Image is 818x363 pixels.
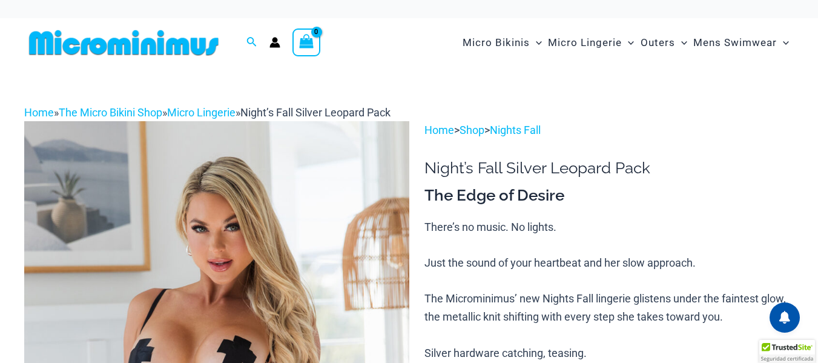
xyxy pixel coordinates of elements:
span: Outers [641,27,675,58]
nav: Site Navigation [458,22,794,63]
h3: The Edge of Desire [424,185,794,206]
span: » » » [24,106,391,119]
a: Micro BikinisMenu ToggleMenu Toggle [460,24,545,61]
a: View Shopping Cart, empty [292,28,320,56]
a: OutersMenu ToggleMenu Toggle [638,24,690,61]
span: Night’s Fall Silver Leopard Pack [240,106,391,119]
a: Mens SwimwearMenu ToggleMenu Toggle [690,24,792,61]
p: > > [424,121,794,139]
span: Mens Swimwear [693,27,777,58]
a: Account icon link [269,37,280,48]
a: Micro Lingerie [167,106,236,119]
span: Menu Toggle [675,27,687,58]
a: Home [24,106,54,119]
img: MM SHOP LOGO FLAT [24,29,223,56]
a: Shop [460,124,484,136]
span: Micro Bikinis [463,27,530,58]
a: Home [424,124,454,136]
div: TrustedSite Certified [759,340,815,363]
a: Micro LingerieMenu ToggleMenu Toggle [545,24,637,61]
h1: Night’s Fall Silver Leopard Pack [424,159,794,178]
span: Menu Toggle [777,27,789,58]
span: Micro Lingerie [548,27,622,58]
a: Search icon link [246,35,257,50]
span: Menu Toggle [622,27,634,58]
a: The Micro Bikini Shop [59,106,162,119]
span: Menu Toggle [530,27,542,58]
a: Nights Fall [490,124,541,136]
